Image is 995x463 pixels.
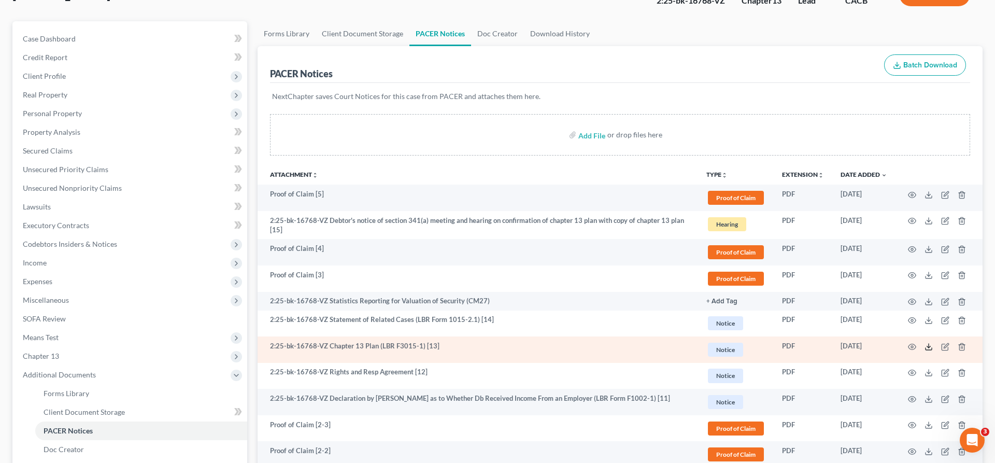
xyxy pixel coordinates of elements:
[774,336,832,363] td: PDF
[35,384,247,403] a: Forms Library
[708,272,764,286] span: Proof of Claim
[832,185,895,211] td: [DATE]
[832,211,895,240] td: [DATE]
[708,343,743,357] span: Notice
[884,54,966,76] button: Batch Download
[44,445,84,454] span: Doc Creator
[15,198,247,216] a: Lawsuits
[35,422,247,440] a: PACER Notices
[708,447,764,461] span: Proof of Claim
[15,179,247,198] a: Unsecured Nonpriority Claims
[23,370,96,379] span: Additional Documents
[35,403,247,422] a: Client Document Storage
[708,217,746,231] span: Hearing
[23,296,69,304] span: Miscellaneous
[23,240,117,248] span: Codebtors Insiders & Notices
[706,216,765,233] a: Hearing
[23,184,122,192] span: Unsecured Nonpriority Claims
[44,426,93,435] span: PACER Notices
[832,265,895,292] td: [DATE]
[774,211,832,240] td: PDF
[706,296,765,306] a: + Add Tag
[774,265,832,292] td: PDF
[774,389,832,415] td: PDF
[15,216,247,235] a: Executory Contracts
[832,311,895,337] td: [DATE]
[23,109,82,118] span: Personal Property
[774,363,832,389] td: PDF
[23,72,66,80] span: Client Profile
[832,363,895,389] td: [DATE]
[35,440,247,459] a: Doc Creator
[903,61,957,69] span: Batch Download
[471,21,524,46] a: Doc Creator
[258,211,698,240] td: 2:25-bk-16768-VZ Debtor's notice of section 341(a) meeting and hearing on confirmation of chapter...
[841,171,887,178] a: Date Added expand_more
[774,185,832,211] td: PDF
[258,185,698,211] td: Proof of Claim [5]
[258,265,698,292] td: Proof of Claim [3]
[524,21,596,46] a: Download History
[15,310,247,328] a: SOFA Review
[706,298,737,305] button: + Add Tag
[312,172,318,178] i: unfold_more
[23,277,52,286] span: Expenses
[316,21,409,46] a: Client Document Storage
[270,67,333,80] div: PACER Notices
[409,21,471,46] a: PACER Notices
[258,415,698,442] td: Proof of Claim [2-3]
[708,191,764,205] span: Proof of Claim
[706,367,765,384] a: Notice
[258,21,316,46] a: Forms Library
[782,171,824,178] a: Extensionunfold_more
[706,315,765,332] a: Notice
[44,408,125,416] span: Client Document Storage
[23,333,59,342] span: Means Test
[832,389,895,415] td: [DATE]
[23,128,80,136] span: Property Analysis
[258,336,698,363] td: 2:25-bk-16768-VZ Chapter 13 Plan (LBR F3015-1) [13]
[15,30,247,48] a: Case Dashboard
[23,314,66,323] span: SOFA Review
[708,395,743,409] span: Notice
[832,415,895,442] td: [DATE]
[721,172,728,178] i: unfold_more
[706,270,765,287] a: Proof of Claim
[270,171,318,178] a: Attachmentunfold_more
[607,130,662,140] div: or drop files here
[706,341,765,358] a: Notice
[23,202,51,211] span: Lawsuits
[258,389,698,415] td: 2:25-bk-16768-VZ Declaration by [PERSON_NAME] as to Whether Db Received Income From an Employer (...
[23,90,67,99] span: Real Property
[706,189,765,206] a: Proof of Claim
[23,258,47,267] span: Income
[881,172,887,178] i: expand_more
[706,244,765,261] a: Proof of Claim
[258,292,698,311] td: 2:25-bk-16768-VZ Statistics Reporting for Valuation of Security (CM27)
[258,363,698,389] td: 2:25-bk-16768-VZ Rights and Resp Agreement [12]
[708,369,743,383] span: Notice
[708,245,764,259] span: Proof of Claim
[774,311,832,337] td: PDF
[272,91,968,102] p: NextChapter saves Court Notices for this case from PACER and attaches them here.
[15,48,247,67] a: Credit Report
[708,316,743,330] span: Notice
[23,146,73,155] span: Secured Claims
[15,160,247,179] a: Unsecured Priority Claims
[960,428,985,453] iframe: Intercom live chat
[23,53,67,62] span: Credit Report
[706,172,728,178] button: TYPEunfold_more
[23,165,108,174] span: Unsecured Priority Claims
[708,422,764,436] span: Proof of Claim
[258,311,698,337] td: 2:25-bk-16768-VZ Statement of Related Cases (LBR Form 1015-2.1) [14]
[832,239,895,265] td: [DATE]
[258,239,698,265] td: Proof of Claim [4]
[23,34,76,43] span: Case Dashboard
[23,221,89,230] span: Executory Contracts
[23,352,59,360] span: Chapter 13
[774,239,832,265] td: PDF
[981,428,989,436] span: 3
[15,123,247,142] a: Property Analysis
[706,420,765,437] a: Proof of Claim
[832,292,895,311] td: [DATE]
